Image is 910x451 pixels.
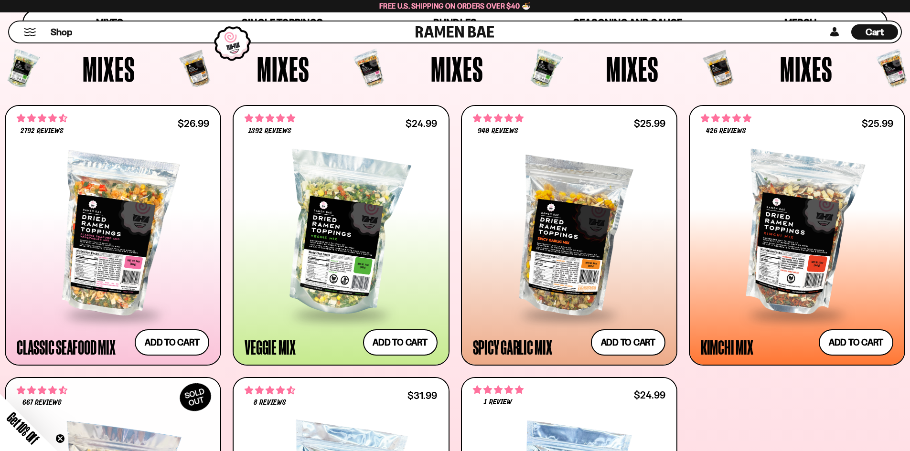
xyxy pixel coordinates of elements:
[484,399,512,406] span: 1 review
[363,329,438,356] button: Add to cart
[461,105,677,366] a: 4.75 stars 940 reviews $25.99 Spicy Garlic Mix Add to cart
[473,384,524,396] span: 5.00 stars
[5,105,221,366] a: 4.68 stars 2792 reviews $26.99 Classic Seafood Mix Add to cart
[780,51,833,86] span: Mixes
[701,338,753,356] div: Kimchi Mix
[4,409,42,447] span: Get 10% Off
[634,119,665,128] div: $25.99
[862,119,893,128] div: $25.99
[245,112,295,125] span: 4.76 stars
[689,105,905,366] a: 4.76 stars 426 reviews $25.99 Kimchi Mix Add to cart
[473,338,552,356] div: Spicy Garlic Mix
[51,24,72,40] a: Shop
[431,51,483,86] span: Mixes
[701,112,751,125] span: 4.76 stars
[245,338,296,356] div: Veggie Mix
[819,329,893,356] button: Add to cart
[866,26,884,38] span: Cart
[51,26,72,39] span: Shop
[55,434,65,443] button: Close teaser
[254,399,286,407] span: 8 reviews
[473,112,524,125] span: 4.75 stars
[851,21,898,42] a: Cart
[175,378,216,416] div: SOLD OUT
[245,384,295,397] span: 4.62 stars
[17,384,67,397] span: 4.64 stars
[135,329,209,356] button: Add to cart
[591,329,665,356] button: Add to cart
[407,391,437,400] div: $31.99
[248,127,291,135] span: 1392 reviews
[379,1,531,10] span: Free U.S. Shipping on Orders over $40 🍜
[257,51,310,86] span: Mixes
[634,390,665,399] div: $24.99
[606,51,659,86] span: Mixes
[17,112,67,125] span: 4.68 stars
[83,51,135,86] span: Mixes
[706,127,746,135] span: 426 reviews
[17,338,115,356] div: Classic Seafood Mix
[233,105,449,366] a: 4.76 stars 1392 reviews $24.99 Veggie Mix Add to cart
[178,119,209,128] div: $26.99
[478,127,518,135] span: 940 reviews
[23,28,36,36] button: Mobile Menu Trigger
[406,119,437,128] div: $24.99
[21,127,64,135] span: 2792 reviews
